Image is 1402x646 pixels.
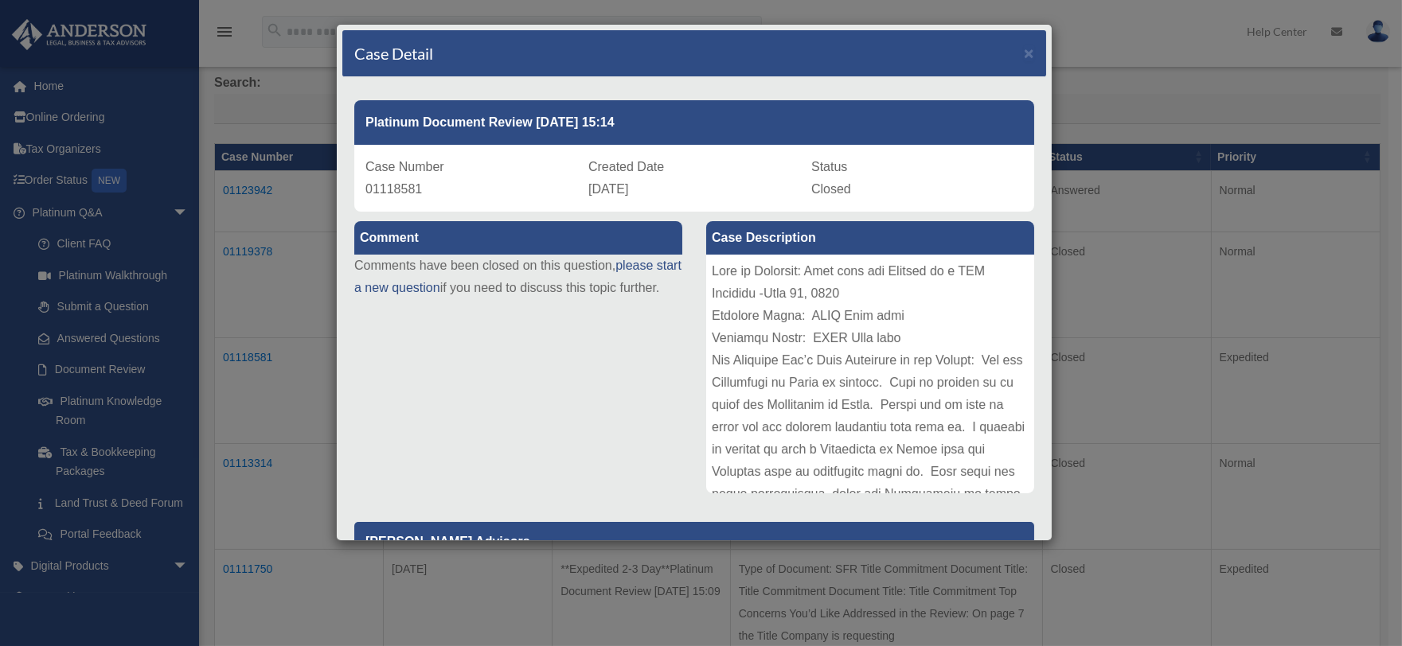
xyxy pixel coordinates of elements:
[706,255,1034,493] div: Lore ip Dolorsit: Amet cons adi Elitsed do e TEM Incididu -Utla 91, 0820 Etdolore Magna: ALIQ Eni...
[354,42,433,64] h4: Case Detail
[706,221,1034,255] label: Case Description
[365,182,422,196] span: 01118581
[365,160,444,173] span: Case Number
[354,255,682,299] p: Comments have been closed on this question, if you need to discuss this topic further.
[588,182,628,196] span: [DATE]
[588,160,664,173] span: Created Date
[354,221,682,255] label: Comment
[354,522,1034,561] p: [PERSON_NAME] Advisors
[811,160,847,173] span: Status
[1024,44,1034,62] span: ×
[354,100,1034,145] div: Platinum Document Review [DATE] 15:14
[1024,45,1034,61] button: Close
[811,182,851,196] span: Closed
[354,259,681,294] a: please start a new question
